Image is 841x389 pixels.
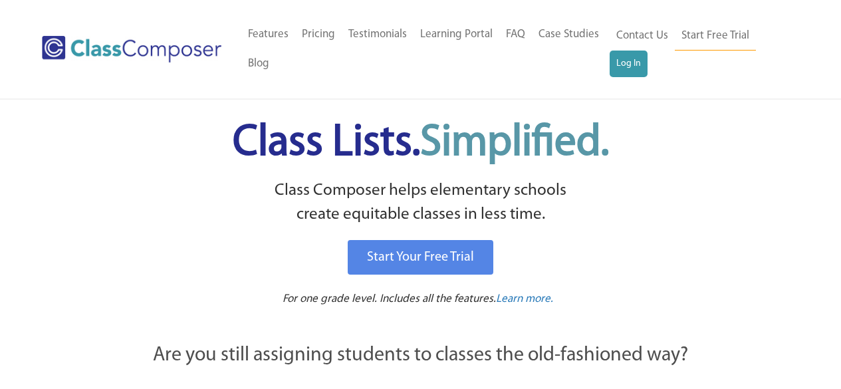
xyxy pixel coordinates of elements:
[675,21,756,51] a: Start Free Trial
[499,20,532,49] a: FAQ
[610,21,789,77] nav: Header Menu
[610,51,648,77] a: Log In
[283,293,496,305] span: For one grade level. Includes all the features.
[420,122,609,165] span: Simplified.
[367,251,474,264] span: Start Your Free Trial
[496,293,553,305] span: Learn more.
[241,20,295,49] a: Features
[342,20,414,49] a: Testimonials
[82,341,760,370] p: Are you still assigning students to classes the old-fashioned way?
[414,20,499,49] a: Learning Portal
[241,49,276,78] a: Blog
[42,36,221,63] img: Class Composer
[295,20,342,49] a: Pricing
[610,21,675,51] a: Contact Us
[532,20,606,49] a: Case Studies
[496,291,553,308] a: Learn more.
[348,240,493,275] a: Start Your Free Trial
[233,122,609,165] span: Class Lists.
[241,20,610,78] nav: Header Menu
[80,179,762,227] p: Class Composer helps elementary schools create equitable classes in less time.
